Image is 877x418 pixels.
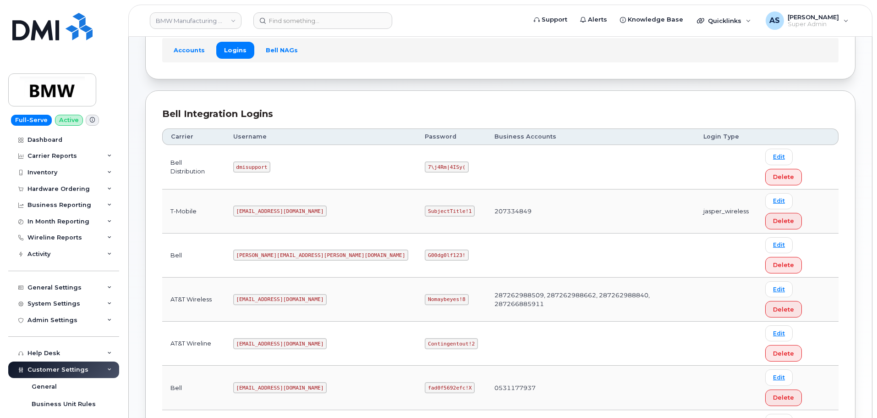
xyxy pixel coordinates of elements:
button: Delete [765,301,802,318]
a: Edit [765,237,793,253]
code: fad0f5692efc!X [425,382,475,393]
td: 207334849 [486,189,695,234]
th: Username [225,128,417,145]
td: jasper_wireless [695,189,757,234]
span: Support [542,15,567,24]
a: Bell NAGs [258,42,306,58]
a: Edit [765,369,793,385]
code: [PERSON_NAME][EMAIL_ADDRESS][PERSON_NAME][DOMAIN_NAME] [233,250,409,261]
a: Edit [765,193,793,209]
input: Find something... [253,12,392,29]
button: Delete [765,213,802,229]
code: SubjectTitle!1 [425,206,475,217]
td: AT&T Wireline [162,322,225,366]
th: Login Type [695,128,757,145]
td: T-Mobile [162,189,225,234]
button: Delete [765,257,802,273]
code: G00dg0lf123! [425,250,468,261]
a: Alerts [574,11,614,29]
iframe: Messenger Launcher [837,378,870,411]
th: Business Accounts [486,128,695,145]
span: Delete [773,261,794,269]
td: 287262988509, 287262988662, 287262988840, 287266885911 [486,278,695,322]
code: [EMAIL_ADDRESS][DOMAIN_NAME] [233,206,327,217]
td: Bell [162,234,225,278]
th: Carrier [162,128,225,145]
td: AT&T Wireless [162,278,225,322]
button: Delete [765,390,802,406]
span: Delete [773,393,794,402]
span: Delete [773,217,794,225]
span: Quicklinks [708,17,741,24]
code: [EMAIL_ADDRESS][DOMAIN_NAME] [233,294,327,305]
td: Bell Distribution [162,145,225,189]
span: Super Admin [788,21,839,28]
span: [PERSON_NAME] [788,13,839,21]
button: Delete [765,345,802,362]
a: Knowledge Base [614,11,690,29]
div: Alexander Strull [759,11,855,30]
span: Delete [773,349,794,358]
td: 0531177937 [486,366,695,410]
span: Alerts [588,15,607,24]
th: Password [417,128,486,145]
div: Bell Integration Logins [162,107,839,121]
code: Contingentout!2 [425,338,478,349]
code: [EMAIL_ADDRESS][DOMAIN_NAME] [233,338,327,349]
button: Delete [765,169,802,185]
code: Nomaybeyes!8 [425,294,468,305]
a: Accounts [166,42,213,58]
span: Delete [773,305,794,314]
a: Edit [765,281,793,297]
a: Edit [765,325,793,341]
code: 7\j4Rm|4ISy( [425,162,468,173]
span: Knowledge Base [628,15,683,24]
code: [EMAIL_ADDRESS][DOMAIN_NAME] [233,382,327,393]
code: dmisupport [233,162,271,173]
a: Logins [216,42,254,58]
a: BMW Manufacturing Co LLC [150,12,241,29]
span: Delete [773,173,794,181]
div: Quicklinks [691,11,757,30]
a: Support [527,11,574,29]
span: AS [769,15,780,26]
a: Edit [765,149,793,165]
td: Bell [162,366,225,410]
